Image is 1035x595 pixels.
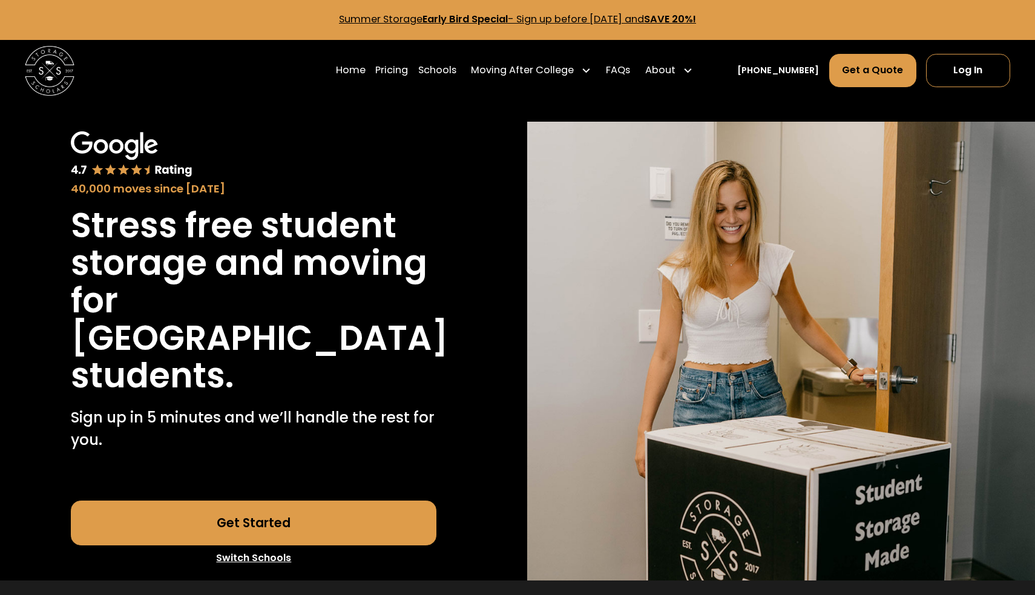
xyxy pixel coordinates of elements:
[71,545,436,571] a: Switch Schools
[737,64,819,77] a: [PHONE_NUMBER]
[829,54,916,87] a: Get a Quote
[527,122,1035,581] img: Storage Scholars will have everything waiting for you in your room when you arrive to campus.
[71,501,436,545] a: Get Started
[71,207,436,320] h1: Stress free student storage and moving for
[71,180,436,197] div: 40,000 moves since [DATE]
[471,63,574,78] div: Moving After College
[71,357,234,395] h1: students.
[466,53,596,88] div: Moving After College
[71,320,448,357] h1: [GEOGRAPHIC_DATA]
[71,407,436,452] p: Sign up in 5 minutes and we’ll handle the rest for you.
[25,46,74,96] img: Storage Scholars main logo
[606,53,630,88] a: FAQs
[339,12,696,26] a: Summer StorageEarly Bird Special- Sign up before [DATE] andSAVE 20%!
[418,53,456,88] a: Schools
[645,63,675,78] div: About
[71,131,192,178] img: Google 4.7 star rating
[375,53,408,88] a: Pricing
[644,12,696,26] strong: SAVE 20%!
[926,54,1010,87] a: Log In
[336,53,366,88] a: Home
[640,53,698,88] div: About
[422,12,508,26] strong: Early Bird Special
[25,46,74,96] a: home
